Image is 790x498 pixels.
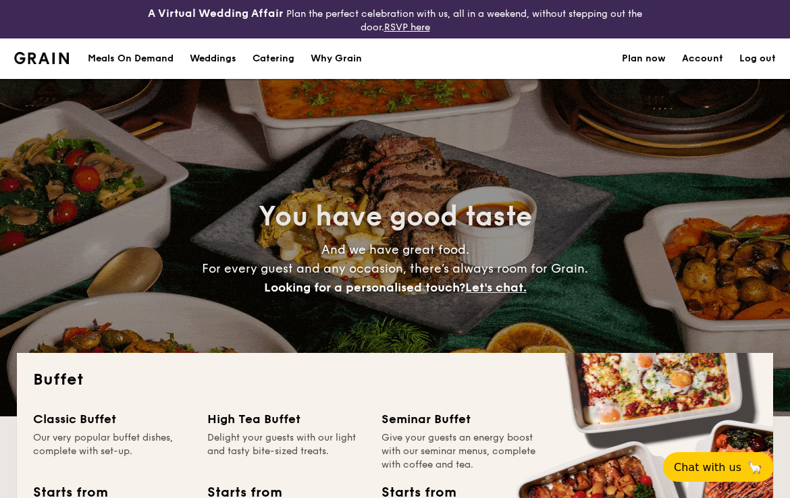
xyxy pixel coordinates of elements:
div: Meals On Demand [88,38,174,79]
a: Logotype [14,52,69,64]
h4: A Virtual Wedding Affair [148,5,284,22]
a: Account [682,38,723,79]
div: Seminar Buffet [381,410,539,428]
span: You have good taste [259,200,532,233]
div: Delight your guests with our light and tasty bite-sized treats. [207,431,365,472]
div: Weddings [190,38,236,79]
div: Plan the perfect celebration with us, all in a weekend, without stepping out the door. [132,5,658,33]
div: Give your guests an energy boost with our seminar menus, complete with coffee and tea. [381,431,539,472]
a: Log out [739,38,776,79]
h1: Catering [253,38,294,79]
div: Our very popular buffet dishes, complete with set-up. [33,431,191,472]
a: Why Grain [302,38,370,79]
a: RSVP here [384,22,430,33]
div: Why Grain [311,38,362,79]
div: Classic Buffet [33,410,191,428]
span: Let's chat. [465,280,527,295]
img: Grain [14,52,69,64]
a: Weddings [182,38,244,79]
span: And we have great food. For every guest and any occasion, there’s always room for Grain. [202,242,588,295]
a: Meals On Demand [80,38,182,79]
button: Chat with us🦙 [663,452,774,482]
h2: Buffet [33,369,757,391]
a: Plan now [622,38,666,79]
a: Catering [244,38,302,79]
span: Chat with us [674,461,741,474]
div: High Tea Buffet [207,410,365,428]
span: 🦙 [747,460,763,475]
span: Looking for a personalised touch? [264,280,465,295]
